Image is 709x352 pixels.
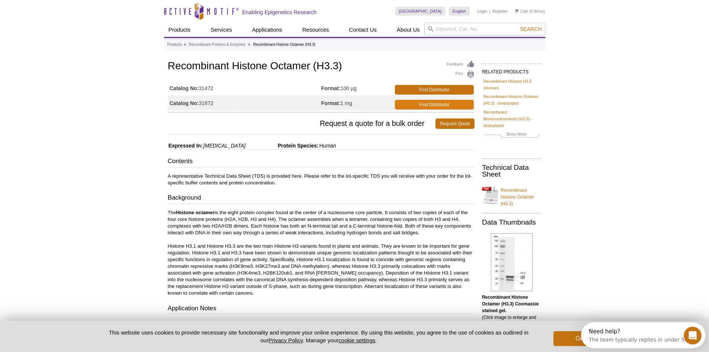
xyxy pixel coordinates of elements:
a: Find Distributor [395,85,474,95]
a: Cart [515,9,528,14]
a: About Us [392,23,424,37]
a: Applications [247,23,287,37]
a: Request Quote [435,118,475,129]
strong: Catalog No: [170,85,199,92]
b: Recombinant Histone Octamer (H3.3) Coomassie stained gel. [482,295,539,313]
a: Recombinant Histone Octamer (H3.3) - biotinylated [483,93,540,107]
li: » [248,42,250,47]
h3: Background [168,193,475,204]
img: Recombinant Histone Octamer (H3.3) Coomassie gel [491,233,533,291]
a: Show More [483,131,540,139]
h3: Contents [168,157,475,167]
h2: Technical Data Sheet [482,164,542,178]
a: Products [164,23,195,37]
p: This website uses cookies to provide necessary site functionality and improve your online experie... [96,329,542,344]
a: Contact Us [345,23,381,37]
a: Recombinant Histone H3.3 (Human) [483,78,540,91]
button: Got it! [553,331,613,346]
a: Products [167,41,182,48]
strong: Catalog No: [170,100,199,107]
td: 31872 [168,95,321,110]
input: Keyword, Cat. No. [424,23,545,35]
button: cookie settings [338,337,375,343]
h2: Data Thumbnails [482,219,542,226]
a: Register [492,9,508,14]
img: Your Cart [515,9,518,13]
h1: Recombinant Histone Octamer (H3.3) [168,60,475,73]
iframe: Intercom live chat discovery launcher [581,322,705,348]
h3: Application Notes [168,304,475,314]
div: The team typically replies in under 5m [8,12,109,20]
a: [GEOGRAPHIC_DATA] [395,7,445,16]
iframe: Intercom live chat [684,327,702,345]
strong: Format: [321,85,341,92]
span: Human [319,143,336,149]
strong: Histone octamer [176,210,214,215]
a: Feedback [447,60,475,69]
a: Print [447,70,475,79]
span: Search [520,26,542,32]
div: Need help? [8,6,109,12]
li: » [184,42,186,47]
a: Recombinant Histone Octamer (H3.3) [482,183,542,207]
span: Expressed In: [168,143,203,149]
td: 100 µg [321,80,393,95]
div: Open Intercom Messenger [3,3,131,23]
i: [MEDICAL_DATA] [203,143,245,149]
strong: Format: [321,100,341,107]
a: Resources [298,23,333,37]
p: A representative Technical Data Sheet (TDS) is provided here. Please refer to the lot-specific TD... [168,173,475,186]
a: Privacy Policy [268,337,303,343]
a: Login [477,9,487,14]
a: Recombinant Mononucleosomes (H3.3) - biotinylated [483,109,540,129]
li: Recombinant Histone Octamer (H3.3) [253,42,315,47]
a: Find Distributor [395,100,474,110]
p: The is the eight protein complex found at the center of a nucleosome core particle. It consists o... [168,209,475,296]
a: Recombinant Proteins & Enzymes [189,41,245,48]
td: 1 mg [321,95,393,110]
li: (0 items) [515,7,545,16]
a: Services [206,23,237,37]
button: Search [518,26,544,32]
h2: RELATED PRODUCTS [482,63,542,77]
h2: Enabling Epigenetics Research [242,9,317,16]
p: Recombinant Histone Octamer (H3.3) is suitable for use in the study of enzyme kinetics, inhibitor... [168,320,475,326]
a: English [449,7,470,16]
span: Protein Species: [247,143,319,149]
span: Request a quote for a bulk order [168,118,436,129]
td: 31472 [168,80,321,95]
p: (Click image to enlarge and see details). [482,294,542,327]
li: | [489,7,491,16]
